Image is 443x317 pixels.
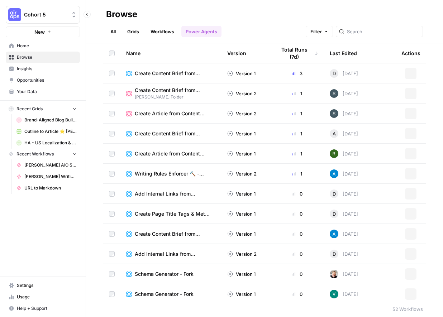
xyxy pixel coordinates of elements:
[276,230,318,237] div: 0
[330,149,338,158] img: e8w4pz3lxmrlyw9sq3pq0i0oe7m2
[227,130,256,137] div: Version 1
[17,305,77,312] span: Help + Support
[330,149,358,158] div: [DATE]
[330,270,358,278] div: [DATE]
[13,171,80,182] a: [PERSON_NAME] Writing Rules Enforcer 🔨 - Fork
[330,169,338,178] img: o3cqybgnmipr355j8nz4zpq1mc6x
[276,90,318,97] div: 1
[6,291,80,303] a: Usage
[276,110,318,117] div: 1
[330,290,338,298] img: 935t5o3ujyg5cl1tvksx6hltjbvk
[34,28,45,35] span: New
[227,170,257,177] div: Version 2
[333,210,336,217] span: D
[227,90,257,97] div: Version 2
[330,189,358,198] div: [DATE]
[123,26,143,37] a: Grids
[126,110,216,117] a: Create Article from Content Brief - Paulas Fork
[126,130,216,137] a: Create Content Brief from Keyword - Fork
[227,270,256,278] div: Version 1
[333,130,336,137] span: A
[330,270,338,278] img: 2o0kkxn9fh134egdy59ddfshx893
[24,128,77,135] span: Outline to Article ⭐️ [PERSON_NAME]
[6,86,80,97] a: Your Data
[227,290,256,298] div: Version 1
[135,290,194,298] span: Schema Generator - Fork
[126,170,216,177] a: Writing Rules Enforcer 🔨 - Fork
[330,69,358,78] div: [DATE]
[135,150,210,157] span: Create Article from Content Brief - Fork
[6,75,80,86] a: Opportunities
[135,210,210,217] span: Create Page Title Tags & Meta Descriptions - Fork
[126,270,216,278] a: Schema Generator - Fork
[333,190,336,197] span: D
[17,66,77,72] span: Insights
[135,87,210,94] span: Create Content Brief from Keyword - Paulas Fork
[276,290,318,298] div: 0
[17,294,77,300] span: Usage
[135,170,210,177] span: Writing Rules Enforcer 🔨 - Fork
[330,230,358,238] div: [DATE]
[392,306,423,313] div: 52 Workflows
[135,190,210,197] span: Add Internal Links from Knowledge Base - Fork
[135,94,216,100] span: [PERSON_NAME] Folder
[135,250,210,258] span: Add Internal Links from Knowledge Base - Fork
[135,130,210,137] span: Create Content Brief from Keyword - Fork
[24,117,77,123] span: Brand-Aligned Blog Builder ([PERSON_NAME])
[16,106,43,112] span: Recent Grids
[13,159,80,171] a: [PERSON_NAME] AIO Snippet generator
[306,26,333,37] button: Filter
[126,87,216,100] a: Create Content Brief from Keyword - Paulas Fork[PERSON_NAME] Folder
[401,43,420,63] div: Actions
[17,54,77,61] span: Browse
[126,150,216,157] a: Create Article from Content Brief - Fork
[24,162,77,168] span: [PERSON_NAME] AIO Snippet generator
[13,126,80,137] a: Outline to Article ⭐️ [PERSON_NAME]
[24,140,77,146] span: HA - US Localization & Quality Check
[6,6,80,24] button: Workspace: Cohort 5
[276,270,318,278] div: 0
[135,230,210,237] span: Create Content Brief from Keyword - Fork
[6,149,80,159] button: Recent Workflows
[13,182,80,194] a: URL to Markdown
[330,89,338,98] img: l7wc9lttar9mml2em7ssp1le7bvz
[6,63,80,75] a: Insights
[330,129,358,138] div: [DATE]
[227,210,256,217] div: Version 1
[276,170,318,177] div: 1
[227,190,256,197] div: Version 1
[106,9,137,20] div: Browse
[6,52,80,63] a: Browse
[6,104,80,114] button: Recent Grids
[330,89,358,98] div: [DATE]
[106,26,120,37] a: All
[6,40,80,52] a: Home
[330,109,358,118] div: [DATE]
[276,150,318,157] div: 1
[17,282,77,289] span: Settings
[181,26,221,37] a: Power Agents
[17,43,77,49] span: Home
[227,70,256,77] div: Version 1
[6,27,80,37] button: New
[330,250,358,258] div: [DATE]
[6,303,80,314] button: Help + Support
[333,250,336,258] span: D
[126,43,216,63] div: Name
[126,230,216,237] a: Create Content Brief from Keyword - Fork
[276,130,318,137] div: 1
[276,210,318,217] div: 0
[330,230,338,238] img: o3cqybgnmipr355j8nz4zpq1mc6x
[347,28,420,35] input: Search
[24,185,77,191] span: URL to Markdown
[135,70,210,77] span: Create Content Brief from Keyword - Fork
[24,11,67,18] span: Cohort 5
[330,290,358,298] div: [DATE]
[126,190,216,197] a: Add Internal Links from Knowledge Base - Fork
[146,26,178,37] a: Workflows
[227,43,246,63] div: Version
[126,70,216,77] a: Create Content Brief from Keyword - Fork
[276,250,318,258] div: 0
[135,270,194,278] span: Schema Generator - Fork
[17,88,77,95] span: Your Data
